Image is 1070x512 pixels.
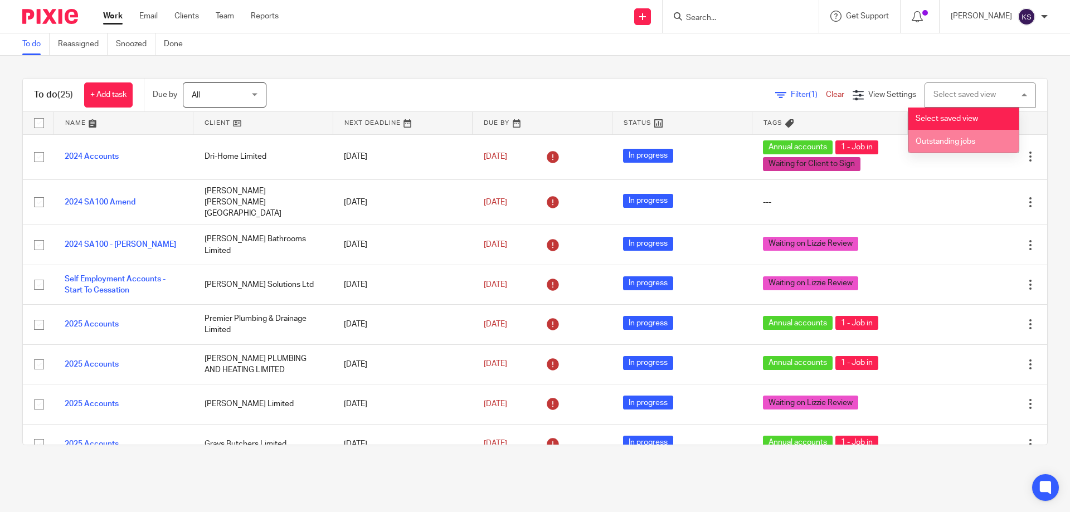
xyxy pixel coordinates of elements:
[763,276,858,290] span: Waiting on Lizzie Review
[484,320,507,328] span: [DATE]
[484,440,507,448] span: [DATE]
[623,194,673,208] span: In progress
[65,275,166,294] a: Self Employment Accounts - Start To Cessation
[139,11,158,22] a: Email
[763,316,833,330] span: Annual accounts
[65,241,176,248] a: 2024 SA100 - [PERSON_NAME]
[193,134,333,179] td: Dri-Home Limited
[153,89,177,100] p: Due by
[763,237,858,251] span: Waiting on Lizzie Review
[484,241,507,248] span: [DATE]
[174,11,199,22] a: Clients
[763,120,782,126] span: Tags
[22,33,50,55] a: To do
[193,384,333,424] td: [PERSON_NAME] Limited
[65,360,119,368] a: 2025 Accounts
[623,316,673,330] span: In progress
[65,440,119,448] a: 2025 Accounts
[164,33,191,55] a: Done
[846,12,889,20] span: Get Support
[623,396,673,409] span: In progress
[484,153,507,160] span: [DATE]
[763,396,858,409] span: Waiting on Lizzie Review
[835,316,878,330] span: 1 - Job in
[623,276,673,290] span: In progress
[193,305,333,344] td: Premier Plumbing & Drainage Limited
[65,153,119,160] a: 2024 Accounts
[791,91,826,99] span: Filter
[65,400,119,408] a: 2025 Accounts
[868,91,916,99] span: View Settings
[484,400,507,408] span: [DATE]
[22,9,78,24] img: Pixie
[57,90,73,99] span: (25)
[484,360,507,368] span: [DATE]
[34,89,73,101] h1: To do
[763,140,833,154] span: Annual accounts
[193,179,333,225] td: [PERSON_NAME] [PERSON_NAME][GEOGRAPHIC_DATA]
[193,225,333,265] td: [PERSON_NAME] Bathrooms Limited
[623,356,673,370] span: In progress
[333,265,473,304] td: [DATE]
[251,11,279,22] a: Reports
[916,115,978,123] span: Select saved view
[103,11,123,22] a: Work
[623,436,673,450] span: In progress
[333,344,473,384] td: [DATE]
[333,225,473,265] td: [DATE]
[763,197,896,208] div: ---
[933,91,996,99] div: Select saved view
[333,384,473,424] td: [DATE]
[58,33,108,55] a: Reassigned
[835,436,878,450] span: 1 - Job in
[333,424,473,464] td: [DATE]
[333,305,473,344] td: [DATE]
[216,11,234,22] a: Team
[763,157,860,171] span: Waiting for Client to Sign
[826,91,844,99] a: Clear
[65,198,135,206] a: 2024 SA100 Amend
[1018,8,1035,26] img: svg%3E
[484,198,507,206] span: [DATE]
[916,138,975,145] span: Outstanding jobs
[951,11,1012,22] p: [PERSON_NAME]
[685,13,785,23] input: Search
[333,179,473,225] td: [DATE]
[193,344,333,384] td: [PERSON_NAME] PLUMBING AND HEATING LIMITED
[835,356,878,370] span: 1 - Job in
[763,436,833,450] span: Annual accounts
[333,134,473,179] td: [DATE]
[484,281,507,289] span: [DATE]
[193,265,333,304] td: [PERSON_NAME] Solutions Ltd
[623,237,673,251] span: In progress
[623,149,673,163] span: In progress
[809,91,818,99] span: (1)
[763,356,833,370] span: Annual accounts
[835,140,878,154] span: 1 - Job in
[84,82,133,108] a: + Add task
[192,91,200,99] span: All
[116,33,155,55] a: Snoozed
[65,320,119,328] a: 2025 Accounts
[193,424,333,464] td: Grays Butchers Limited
